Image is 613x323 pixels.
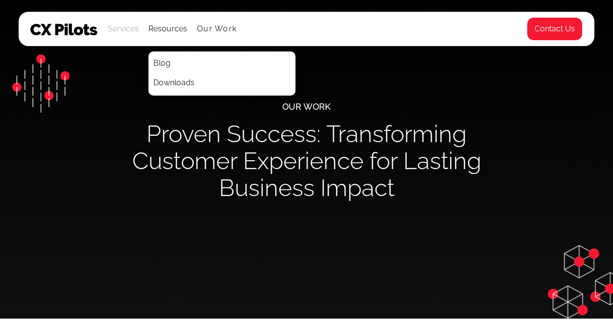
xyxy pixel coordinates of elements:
[148,12,187,46] div: Resources
[527,17,583,41] a: Contact Us
[111,121,503,201] h1: Proven Success: Transforming Customer Experience for Lasting Business Impact
[282,93,331,121] div: Our Work
[151,74,197,93] a: Downloads
[108,22,139,36] div: Services
[197,25,237,33] a: Our Work
[151,54,173,74] a: Blog
[108,12,139,46] div: Services
[148,22,187,36] div: Resources
[148,51,295,96] nav: Resources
